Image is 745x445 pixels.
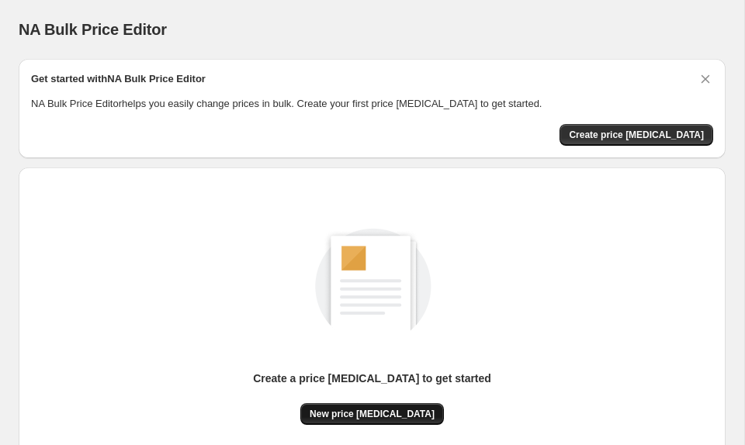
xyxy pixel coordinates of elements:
[300,403,444,425] button: New price [MEDICAL_DATA]
[253,371,491,386] p: Create a price [MEDICAL_DATA] to get started
[19,21,167,38] span: NA Bulk Price Editor
[560,124,713,146] button: Create price change job
[31,96,713,112] p: NA Bulk Price Editor helps you easily change prices in bulk. Create your first price [MEDICAL_DAT...
[569,129,704,141] span: Create price [MEDICAL_DATA]
[31,71,206,87] h2: Get started with NA Bulk Price Editor
[310,408,435,420] span: New price [MEDICAL_DATA]
[698,71,713,87] button: Dismiss card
